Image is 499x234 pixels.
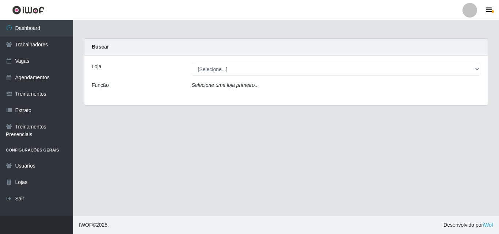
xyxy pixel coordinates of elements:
img: CoreUI Logo [12,5,45,15]
label: Loja [92,63,101,70]
span: © 2025 . [79,221,109,229]
strong: Buscar [92,44,109,50]
a: iWof [483,222,493,228]
span: IWOF [79,222,92,228]
label: Função [92,81,109,89]
span: Desenvolvido por [443,221,493,229]
i: Selecione uma loja primeiro... [192,82,259,88]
